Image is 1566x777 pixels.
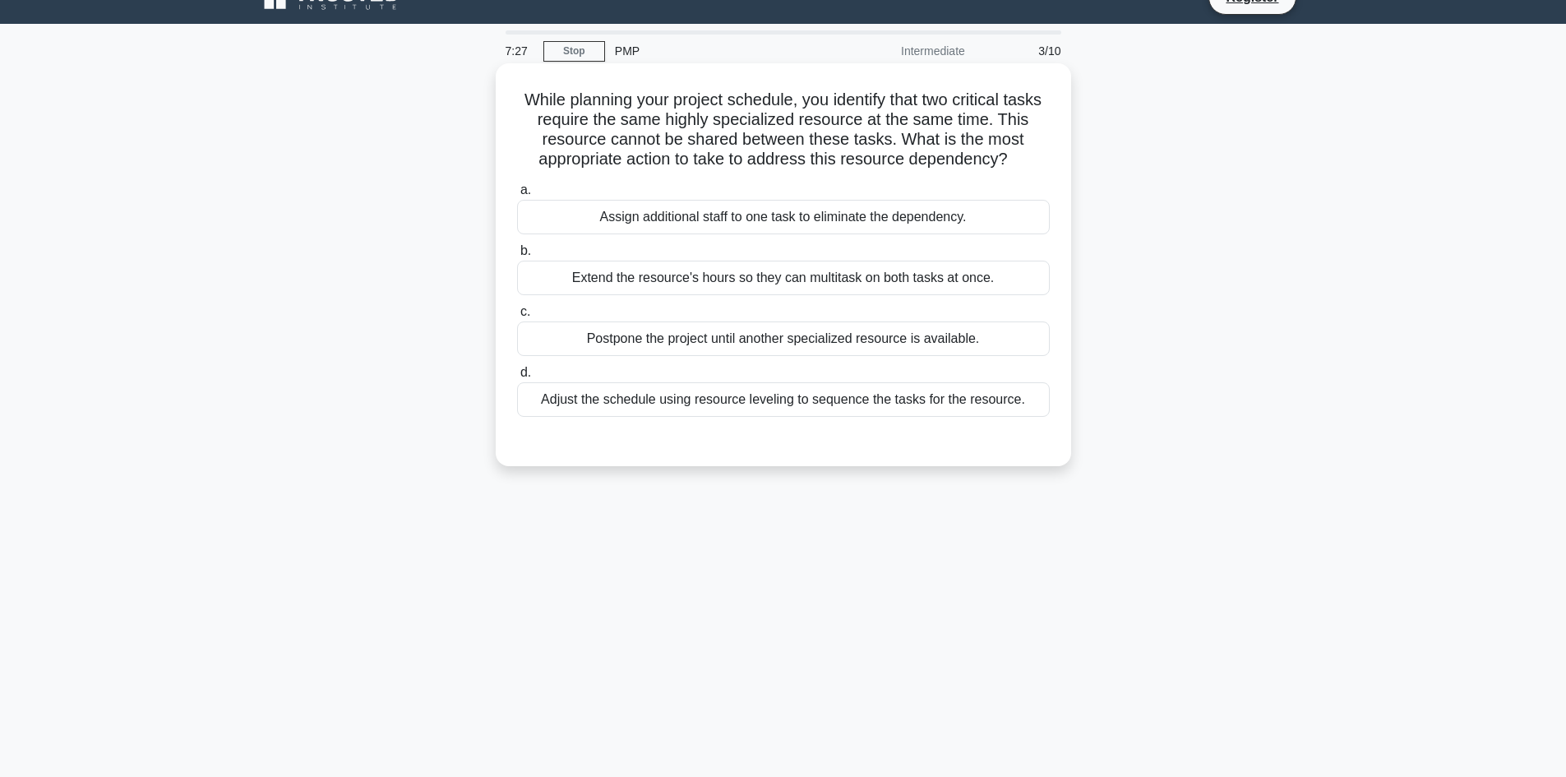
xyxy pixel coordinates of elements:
div: 3/10 [975,35,1071,67]
a: Stop [543,41,605,62]
div: 7:27 [496,35,543,67]
div: PMP [605,35,831,67]
div: Adjust the schedule using resource leveling to sequence the tasks for the resource. [517,382,1050,417]
div: Assign additional staff to one task to eliminate the dependency. [517,200,1050,234]
span: c. [520,304,530,318]
h5: While planning your project schedule, you identify that two critical tasks require the same highl... [515,90,1051,170]
div: Intermediate [831,35,975,67]
span: b. [520,243,531,257]
span: d. [520,365,531,379]
div: Extend the resource's hours so they can multitask on both tasks at once. [517,261,1050,295]
div: Postpone the project until another specialized resource is available. [517,321,1050,356]
span: a. [520,183,531,197]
